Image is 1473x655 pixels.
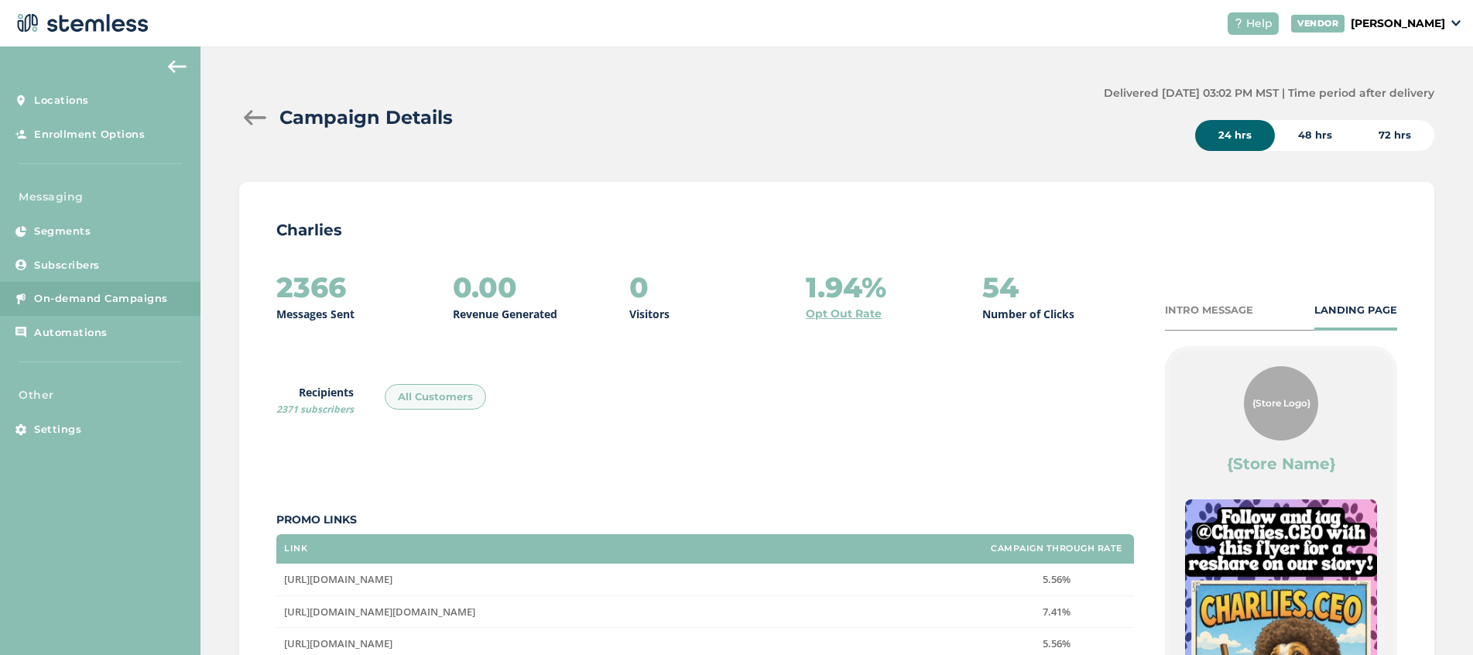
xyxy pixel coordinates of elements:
label: Promo Links [276,512,1134,528]
div: 72 hrs [1355,120,1434,151]
p: Charlies [276,219,1397,241]
span: Help [1246,15,1273,32]
p: Number of Clicks [982,306,1074,322]
div: INTRO MESSAGE [1165,303,1253,318]
iframe: Chat Widget [1396,581,1473,655]
span: On-demand Campaigns [34,291,168,307]
label: Delivered [DATE] 03:02 PM MST | Time period after delivery [1104,85,1434,101]
span: [URL][DOMAIN_NAME] [284,636,392,650]
span: Segments [34,224,91,239]
label: Campaign Through Rate [991,544,1122,554]
span: Settings [34,422,81,437]
h2: 0 [629,272,649,303]
img: logo-dark-0685b13c.svg [12,8,149,39]
span: {Store Logo} [1252,396,1310,410]
span: [URL][DOMAIN_NAME][DOMAIN_NAME] [284,605,475,619]
a: Opt Out Rate [806,306,882,322]
div: VENDOR [1291,15,1345,33]
span: Subscribers [34,258,100,273]
img: icon-arrow-back-accent-c549486e.svg [168,60,187,73]
p: [PERSON_NAME] [1351,15,1445,32]
img: icon_down-arrow-small-66adaf34.svg [1451,20,1461,26]
span: 2371 subscribers [276,403,354,416]
h2: Campaign Details [279,104,453,132]
label: 5.56% [987,573,1126,586]
span: 7.41% [1043,605,1070,619]
h2: 54 [982,272,1019,303]
label: https://www.instagram.com/charlies.ceo [284,605,971,619]
div: 24 hrs [1195,120,1275,151]
p: Revenue Generated [453,306,557,322]
label: Link [284,544,307,554]
label: 5.56% [987,637,1126,650]
span: 5.56% [1043,636,1070,650]
label: Recipients [276,384,354,417]
h2: 0.00 [453,272,517,303]
h2: 2366 [276,272,346,303]
img: icon-help-white-03924b79.svg [1234,19,1243,28]
label: https://www.instagram.com/smokecharliesgenetics [284,637,971,650]
span: [URL][DOMAIN_NAME] [284,572,392,586]
div: 48 hrs [1275,120,1355,151]
div: All Customers [385,384,486,410]
h2: 1.94% [806,272,886,303]
span: Automations [34,325,108,341]
div: LANDING PAGE [1314,303,1397,318]
span: Locations [34,93,89,108]
p: Visitors [629,306,670,322]
span: Enrollment Options [34,127,145,142]
span: 5.56% [1043,572,1070,586]
label: {Store Name} [1227,453,1336,475]
label: https://www.phoenixnewtimes.com/best-of-phoenix-readers-choice-poll [284,573,971,586]
label: 7.41% [987,605,1126,619]
p: Messages Sent [276,306,355,322]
